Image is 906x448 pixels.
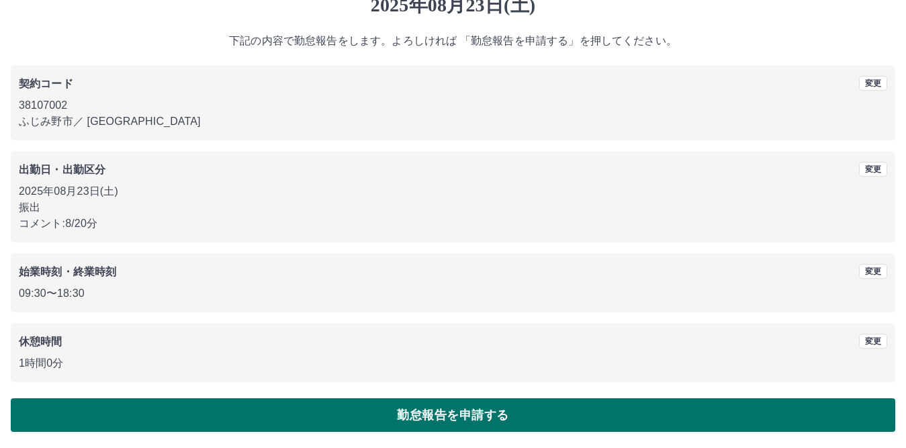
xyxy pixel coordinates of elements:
[19,114,887,130] p: ふじみ野市 ／ [GEOGRAPHIC_DATA]
[19,183,887,199] p: 2025年08月23日(土)
[11,398,895,432] button: 勤怠報告を申請する
[859,76,887,91] button: 変更
[19,285,887,302] p: 09:30 〜 18:30
[859,264,887,279] button: 変更
[19,164,105,175] b: 出勤日・出勤区分
[19,216,887,232] p: コメント: 8/20分
[19,355,887,371] p: 1時間0分
[11,33,895,49] p: 下記の内容で勤怠報告をします。よろしければ 「勤怠報告を申請する」を押してください。
[19,97,887,114] p: 38107002
[19,336,62,347] b: 休憩時間
[19,199,887,216] p: 振出
[19,266,116,277] b: 始業時刻・終業時刻
[859,162,887,177] button: 変更
[19,78,73,89] b: 契約コード
[859,334,887,349] button: 変更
